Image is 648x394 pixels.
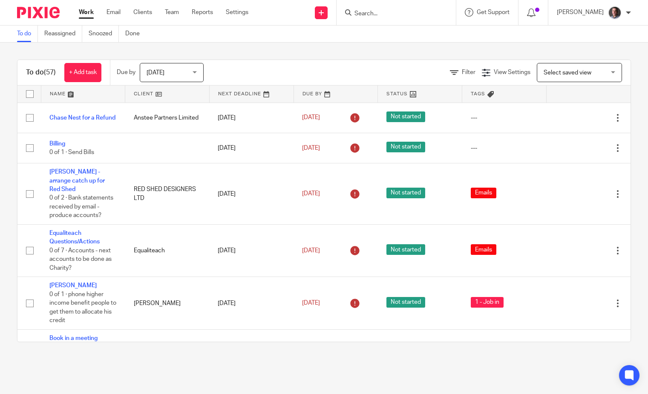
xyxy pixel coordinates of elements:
a: Equaliteach Questions/Actions [49,230,100,245]
a: Snoozed [89,26,119,42]
span: Emails [471,244,496,255]
span: Filter [462,69,475,75]
div: --- [471,144,538,152]
span: [DATE] [302,145,320,151]
a: Clients [133,8,152,17]
span: Emails [471,188,496,198]
span: 0 of 1 · phone higher income benefit people to get them to allocate his credit [49,291,116,324]
a: Billing [49,141,65,147]
p: [PERSON_NAME] [557,8,604,17]
p: Due by [117,68,135,77]
h1: To do [26,68,56,77]
a: Team [165,8,179,17]
span: View Settings [494,69,530,75]
span: [DATE] [302,300,320,306]
span: Not started [386,244,425,255]
span: 0 of 1 · Send Bills [49,149,94,155]
span: 0 of 2 · Bank statements received by email - produce accounts? [49,195,113,219]
span: Not started [386,297,425,308]
td: [DATE] [209,103,294,133]
a: Settings [226,8,248,17]
td: [PERSON_NAME] [125,330,210,374]
a: Chase Nest for a Refund [49,115,115,121]
td: [DATE] [209,277,294,330]
a: [PERSON_NAME] [49,283,97,288]
span: Not started [386,188,425,198]
td: [DATE] [209,225,294,277]
td: [DATE] [209,330,294,374]
div: --- [471,114,538,122]
input: Search [354,10,430,18]
span: Not started [386,142,425,152]
a: Reports [192,8,213,17]
a: Work [79,8,94,17]
td: Equaliteach [125,225,210,277]
a: + Add task [64,63,101,82]
span: Not started [386,111,425,122]
span: Get Support [477,9,510,15]
td: RED SHED DESIGNERS LTD [125,163,210,225]
td: [DATE] [209,163,294,225]
a: To do [17,26,38,42]
a: Done [125,26,146,42]
td: [DATE] [209,133,294,163]
span: Tags [471,91,485,96]
span: 1 - Job in [471,297,504,308]
span: [DATE] [147,70,164,76]
a: Book in a meeting [49,335,98,341]
a: [PERSON_NAME] - arrange catch up for Red Shed [49,169,105,192]
img: Pixie [17,7,60,18]
a: Reassigned [44,26,82,42]
img: CP%20Headshot.jpeg [608,6,622,20]
span: [DATE] [302,248,320,254]
span: (57) [44,69,56,76]
td: Anstee Partners Limited [125,103,210,133]
td: [PERSON_NAME] [125,277,210,330]
a: Email [107,8,121,17]
span: 0 of 7 · Accounts - next accounts to be done as Charity? [49,248,112,271]
span: [DATE] [302,191,320,197]
span: Select saved view [544,70,591,76]
span: [DATE] [302,115,320,121]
